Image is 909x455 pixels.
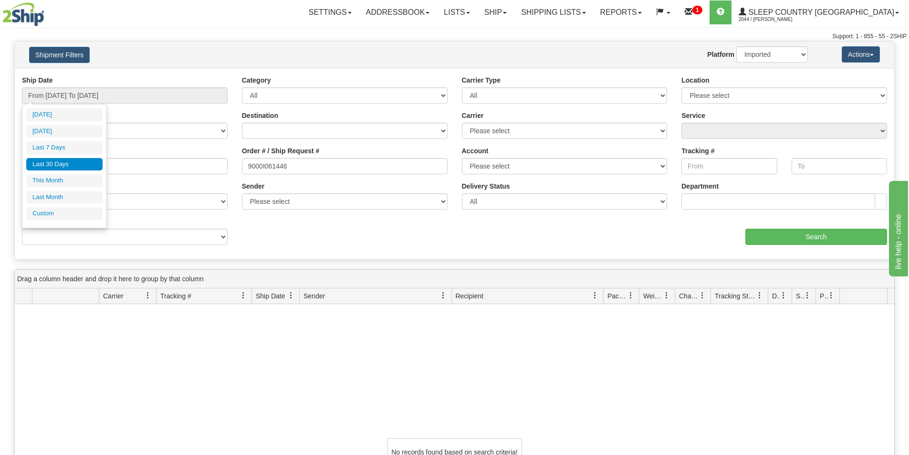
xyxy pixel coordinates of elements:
a: Tracking # filter column settings [235,287,251,304]
label: Platform [707,50,734,59]
a: Reports [593,0,649,24]
span: Shipment Issues [796,291,804,301]
li: [DATE] [26,125,103,138]
label: Carrier Type [462,75,501,85]
span: Carrier [103,291,124,301]
sup: 1 [692,6,702,14]
label: Category [242,75,271,85]
div: live help - online [7,6,88,17]
a: Shipment Issues filter column settings [799,287,815,304]
button: Actions [842,46,880,63]
a: Sender filter column settings [435,287,451,304]
li: Last Month [26,191,103,204]
span: Delivery Status [772,291,780,301]
label: Sender [242,181,264,191]
a: Sleep Country [GEOGRAPHIC_DATA] 2044 / [PERSON_NAME] [731,0,906,24]
label: Account [462,146,489,156]
label: Order # / Ship Request # [242,146,320,156]
a: Settings [302,0,359,24]
input: From [681,158,777,174]
label: Service [681,111,705,120]
a: Charge filter column settings [694,287,710,304]
div: grid grouping header [15,270,894,288]
a: Addressbook [359,0,437,24]
label: Location [681,75,709,85]
span: Sleep Country [GEOGRAPHIC_DATA] [746,8,894,16]
span: Tracking # [160,291,191,301]
a: Carrier filter column settings [140,287,156,304]
a: Tracking Status filter column settings [752,287,768,304]
label: Destination [242,111,278,120]
a: Recipient filter column settings [587,287,603,304]
a: Ship Date filter column settings [283,287,299,304]
li: Custom [26,207,103,220]
li: Last 30 Days [26,158,103,171]
label: Department [681,181,719,191]
a: Weight filter column settings [658,287,675,304]
label: Tracking # [681,146,714,156]
span: Packages [607,291,627,301]
span: Ship Date [256,291,285,301]
a: Packages filter column settings [623,287,639,304]
a: Pickup Status filter column settings [823,287,839,304]
span: Tracking Status [715,291,756,301]
li: Last 7 Days [26,141,103,154]
input: To [792,158,887,174]
img: logo2044.jpg [2,2,44,26]
input: Search [745,229,887,245]
span: Charge [679,291,699,301]
a: Lists [437,0,477,24]
a: Delivery Status filter column settings [775,287,792,304]
a: Shipping lists [514,0,593,24]
span: Weight [643,291,663,301]
li: This Month [26,174,103,187]
div: Support: 1 - 855 - 55 - 2SHIP [2,32,907,41]
label: Delivery Status [462,181,510,191]
span: 2044 / [PERSON_NAME] [739,15,810,24]
span: Recipient [456,291,483,301]
span: Sender [303,291,325,301]
li: [DATE] [26,108,103,121]
label: Ship Date [22,75,53,85]
button: Shipment Filters [29,47,90,63]
a: Ship [477,0,514,24]
label: Carrier [462,111,484,120]
a: 1 [678,0,710,24]
span: Pickup Status [820,291,828,301]
iframe: chat widget [887,179,908,276]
